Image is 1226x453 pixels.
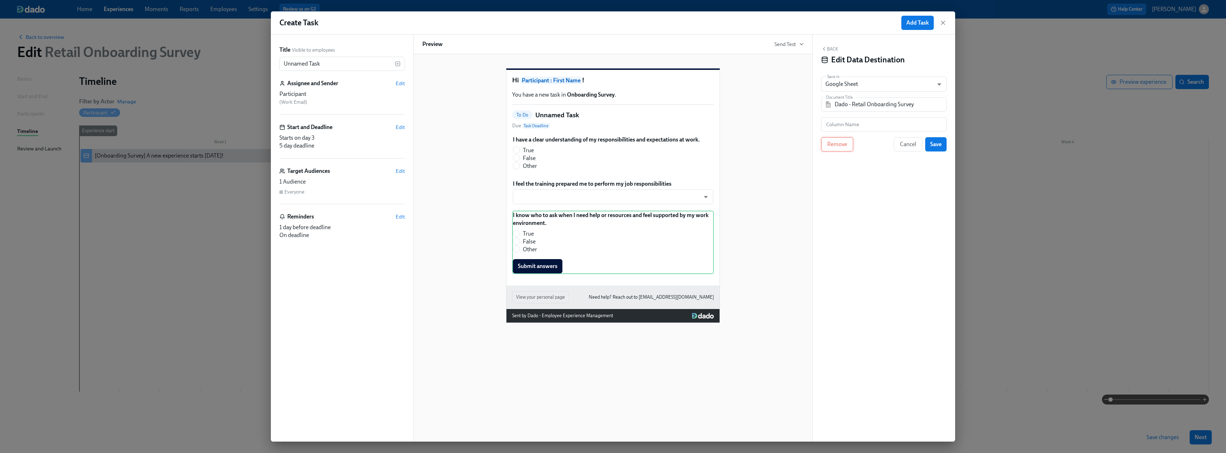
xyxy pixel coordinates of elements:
h4: Edit Data Destination [831,55,905,65]
img: Dado [692,313,714,319]
span: Remove [827,141,847,148]
span: Visible to employees [292,47,335,53]
span: ( Work Email ) [279,99,307,105]
button: Edit [396,168,405,175]
span: Add Task [906,19,929,26]
div: Participant [279,90,405,98]
div: Start and DeadlineEditStarts on day 35 day deadline [279,123,405,159]
div: I have a clear understanding of my responsibilities and expectations at work.TrueFalseOther [512,135,714,174]
button: Edit [396,80,405,87]
span: Cancel [900,141,916,148]
h6: Target Audiences [287,167,330,175]
label: Title [279,46,290,54]
div: I feel the training prepared me to perform my job responsibilities​ [512,179,714,205]
button: Cancel [894,137,922,151]
div: On deadline [279,231,405,239]
span: Task Deadline [522,123,550,129]
span: Participant : First Name [520,77,582,84]
h1: Create Task [279,17,318,28]
span: 5 day deadline [279,142,314,149]
h6: Assignee and Sender [287,79,338,87]
p: You have a new task in . [512,91,714,99]
button: Send Test [774,41,804,48]
button: View your personal page [512,291,569,303]
div: Starts on day 3 [279,134,405,142]
div: Assignee and SenderEditParticipant (Work Email) [279,79,405,115]
button: Back [821,46,838,52]
div: Everyone [284,189,304,195]
div: 1 Audience [279,178,405,186]
h1: Hi ! [512,76,714,85]
a: Need help? Reach out to [EMAIL_ADDRESS][DOMAIN_NAME] [589,293,714,301]
svg: Insert text variable [395,61,401,67]
button: Edit [396,124,405,131]
span: Save [930,141,942,148]
div: Target AudiencesEdit1 AudienceEveryone [279,167,405,204]
div: I know who to ask when I need help or resources and feel supported by my work environment.TrueFal... [512,211,714,274]
button: Edit [396,213,405,220]
span: To Do [512,112,532,118]
button: Add Task [901,16,934,30]
strong: Onboarding Survey [567,91,615,98]
h6: Reminders [287,213,314,221]
img: This spreadsheet will be created once you launch your experience [825,101,832,108]
div: 1 day before deadline [279,223,405,231]
div: RemindersEdit1 day before deadlineOn deadline [279,213,405,239]
div: Sent by Dado - Employee Experience Management [512,312,613,320]
span: Due [512,122,550,129]
div: Google Sheet [821,77,947,92]
h5: Unnamed Task [535,110,579,120]
button: Save [925,137,947,151]
h6: Start and Deadline [287,123,333,131]
h6: Preview [422,40,443,48]
button: Remove [821,137,853,151]
div: Block ID: fniqJM7Uq [821,157,947,165]
span: View your personal page [516,294,565,301]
